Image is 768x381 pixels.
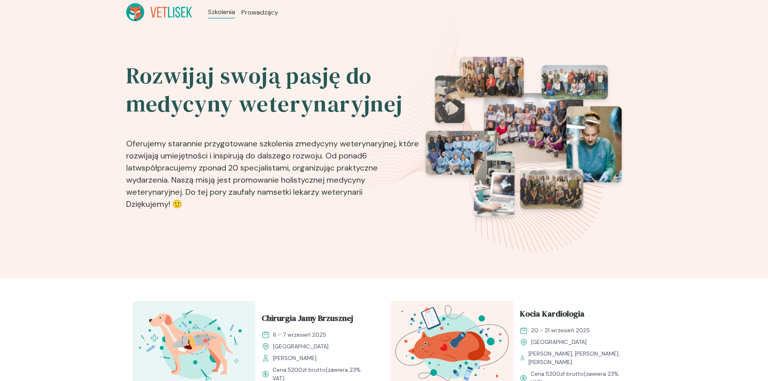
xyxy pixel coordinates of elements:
span: Chirurgia Jamy Brzusznej [262,312,353,327]
a: Prowadzący [241,8,278,17]
span: [GEOGRAPHIC_DATA] [273,342,329,351]
span: [PERSON_NAME] [273,354,316,362]
b: ponad 20 specjalistami [203,162,289,173]
a: Chirurgia Jamy Brzusznej [262,312,371,327]
b: medycyny weterynaryjnej [299,138,395,149]
span: 6 - 7 wrzesień 2025 [273,331,326,339]
span: 5200 zł brutto [287,366,326,373]
b: setki lekarzy weterynarii [273,187,362,197]
span: [GEOGRAPHIC_DATA] [531,338,587,346]
a: Szkolenia [208,7,235,17]
span: Kocia Kardiologia [520,308,585,323]
p: Oferujemy starannie przygotowane szkolenia z , które rozwijają umiejętności i inspirują do dalsze... [126,125,420,213]
a: Kocia Kardiologia [520,308,629,323]
span: [PERSON_NAME], [PERSON_NAME], [PERSON_NAME] [529,350,629,366]
img: eventsPhotosRoll2.png [426,57,622,217]
h2: Rozwijaj swoją pasję do medycyny weterynaryjnej [126,62,420,118]
span: 5200 zł brutto [545,370,584,377]
span: 20 - 21 wrzesień 2025 [531,326,590,335]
